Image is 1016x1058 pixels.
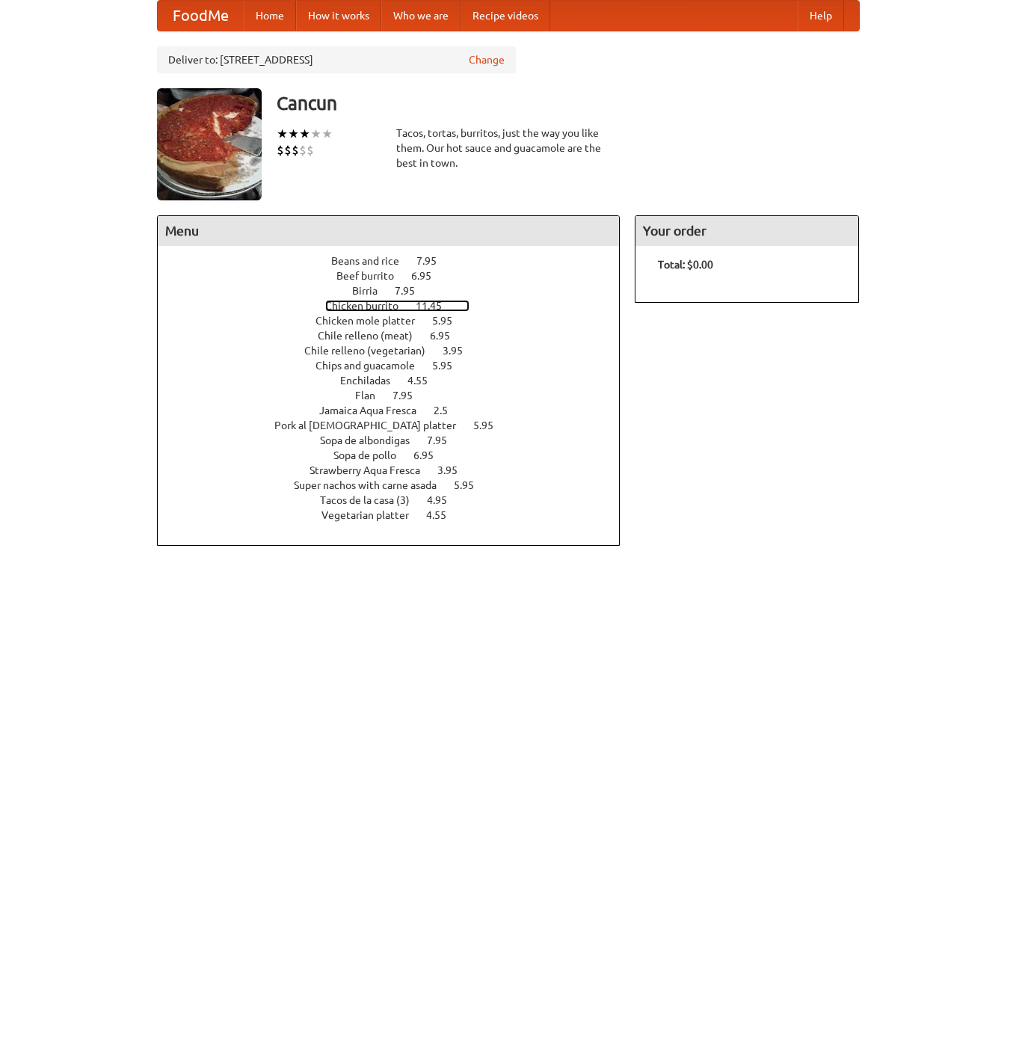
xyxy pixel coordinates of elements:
a: Pork al [DEMOGRAPHIC_DATA] platter 5.95 [274,419,521,431]
li: ★ [299,126,310,142]
a: Beef burrito 6.95 [336,270,459,282]
span: Chips and guacamole [315,360,430,372]
span: Flan [355,390,390,402]
a: Chips and guacamole 5.95 [315,360,480,372]
span: 7.95 [416,255,452,267]
a: Help [798,1,844,31]
a: Home [244,1,296,31]
span: 4.95 [427,494,462,506]
li: $ [284,142,292,159]
span: 5.95 [432,360,467,372]
a: How it works [296,1,381,31]
h4: Menu [158,216,620,246]
h3: Cancun [277,88,860,118]
span: Chile relleno (meat) [318,330,428,342]
a: Tacos de la casa (3) 4.95 [320,494,475,506]
span: Chicken burrito [325,300,413,312]
span: 7.95 [427,434,462,446]
span: 6.95 [413,449,449,461]
span: Sopa de pollo [333,449,411,461]
span: 7.95 [392,390,428,402]
a: Chicken burrito 11.45 [325,300,469,312]
span: 5.95 [432,315,467,327]
span: Birria [352,285,392,297]
a: Super nachos with carne asada 5.95 [294,479,502,491]
span: 2.5 [434,405,463,416]
li: $ [307,142,314,159]
a: Chile relleno (meat) 6.95 [318,330,478,342]
a: Enchiladas 4.55 [340,375,455,387]
span: Super nachos with carne asada [294,479,452,491]
li: ★ [310,126,321,142]
span: 4.55 [407,375,443,387]
span: 5.95 [473,419,508,431]
a: Chicken mole platter 5.95 [315,315,480,327]
a: Who we are [381,1,461,31]
a: Chile relleno (vegetarian) 3.95 [304,345,490,357]
a: Change [469,52,505,67]
span: Chile relleno (vegetarian) [304,345,440,357]
a: Vegetarian platter 4.55 [321,509,474,521]
a: Strawberry Aqua Fresca 3.95 [310,464,485,476]
span: Pork al [DEMOGRAPHIC_DATA] platter [274,419,471,431]
span: Chicken mole platter [315,315,430,327]
b: Total: $0.00 [658,259,713,271]
span: Enchiladas [340,375,405,387]
div: Tacos, tortas, burritos, just the way you like them. Our hot sauce and guacamole are the best in ... [396,126,621,170]
span: 3.95 [443,345,478,357]
li: ★ [288,126,299,142]
span: Jamaica Aqua Fresca [319,405,431,416]
span: 4.55 [426,509,461,521]
span: Strawberry Aqua Fresca [310,464,435,476]
div: Deliver to: [STREET_ADDRESS] [157,46,516,73]
a: Sopa de pollo 6.95 [333,449,461,461]
img: angular.jpg [157,88,262,200]
li: $ [299,142,307,159]
a: Jamaica Aqua Fresca 2.5 [319,405,475,416]
a: Flan 7.95 [355,390,440,402]
a: Birria 7.95 [352,285,443,297]
span: Beans and rice [331,255,414,267]
span: Tacos de la casa (3) [320,494,425,506]
span: 7.95 [395,285,430,297]
li: $ [292,142,299,159]
span: Beef burrito [336,270,409,282]
li: $ [277,142,284,159]
a: Sopa de albondigas 7.95 [320,434,475,446]
span: 6.95 [430,330,465,342]
span: 6.95 [411,270,446,282]
span: 11.45 [416,300,457,312]
span: Vegetarian platter [321,509,424,521]
li: ★ [321,126,333,142]
a: FoodMe [158,1,244,31]
a: Recipe videos [461,1,550,31]
span: 3.95 [437,464,472,476]
a: Beans and rice 7.95 [331,255,464,267]
span: 5.95 [454,479,489,491]
h4: Your order [635,216,858,246]
span: Sopa de albondigas [320,434,425,446]
li: ★ [277,126,288,142]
